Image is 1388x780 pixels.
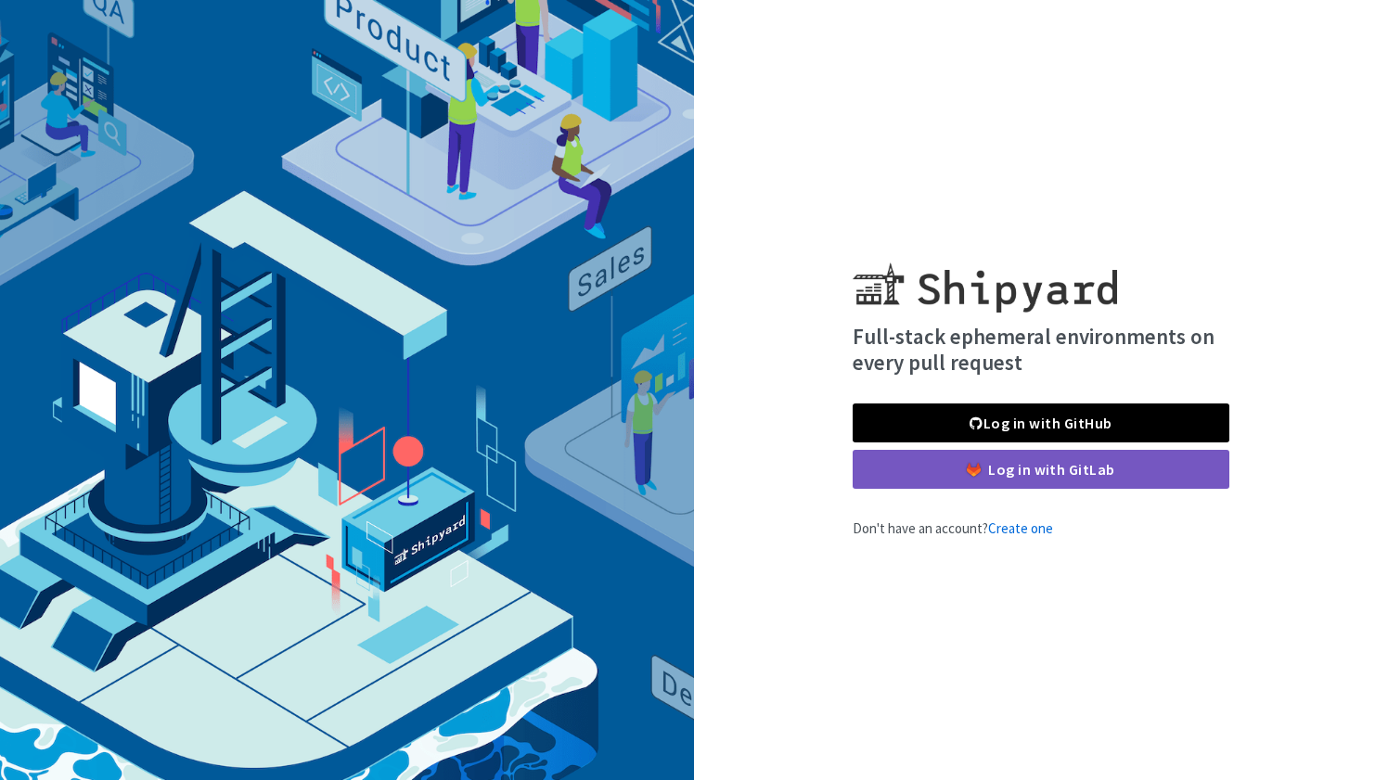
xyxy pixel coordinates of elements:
[853,403,1229,442] a: Log in with GitHub
[853,240,1117,313] img: Shipyard logo
[853,450,1229,489] a: Log in with GitLab
[853,519,1053,537] span: Don't have an account?
[988,519,1053,537] a: Create one
[967,463,981,477] img: gitlab-color.svg
[853,324,1229,375] h4: Full-stack ephemeral environments on every pull request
